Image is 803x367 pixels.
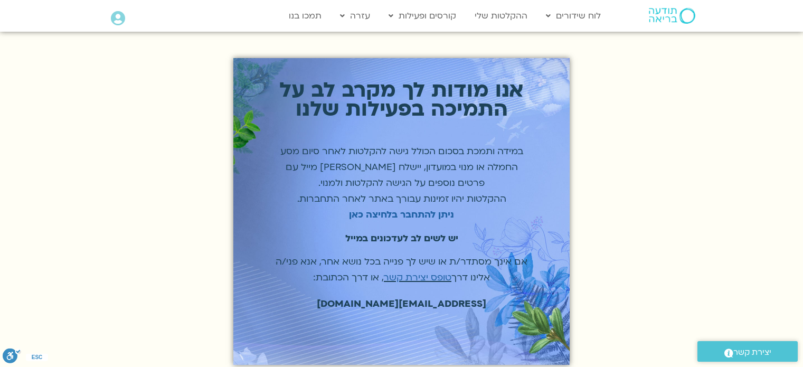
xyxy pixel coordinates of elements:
[345,232,458,244] strong: יש לשים לב לעדכונים במייל
[304,292,499,316] a: [EMAIL_ADDRESS][DOMAIN_NAME]
[733,345,771,360] span: יצירת קשר
[276,144,527,223] p: במידה ותמכת בסכום הכולל גישה להקלטות לאחר סיום מסע החמלה או מנוי במועדון, יישלח [PERSON_NAME] מיי...
[335,6,375,26] a: עזרה
[384,271,451,284] a: טופס יצירת קשר
[276,254,527,286] p: אם אינך מסתדר/ת או שיש לך פנייה בכל נושא אחר, אנא פני/ה אלינו דרך , או דרך הכתובת:
[649,8,695,24] img: תודעה בריאה
[276,81,527,119] p: אנו מודות לך מקרב לב על התמיכה בפעילות שלנו
[349,209,454,221] a: ניתן להתחבר בלחיצה כאן
[317,298,486,309] span: [EMAIL_ADDRESS][DOMAIN_NAME]
[541,6,606,26] a: לוח שידורים
[284,6,327,26] a: תמכו בנו
[469,6,533,26] a: ההקלטות שלי
[383,6,461,26] a: קורסים ופעילות
[697,341,798,362] a: יצירת קשר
